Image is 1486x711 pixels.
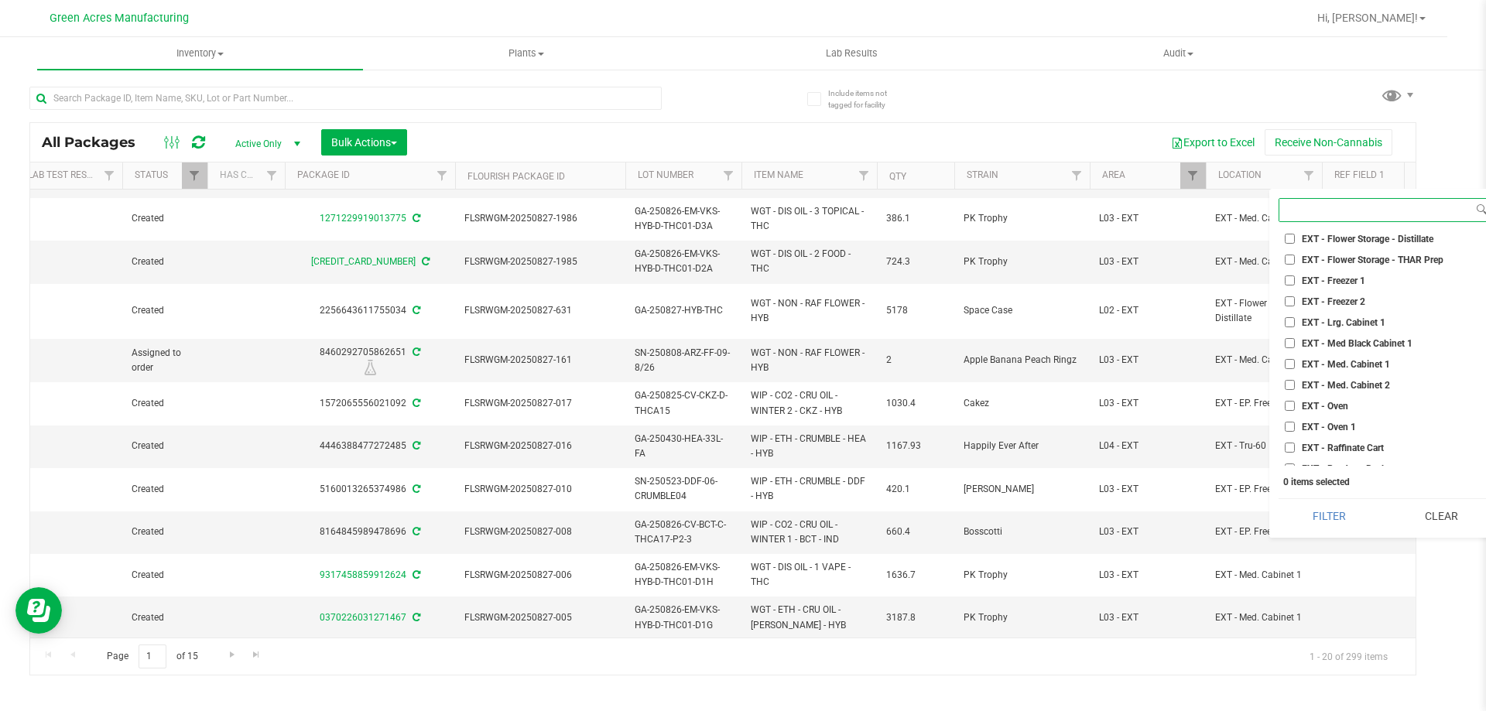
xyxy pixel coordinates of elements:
span: EXT - Raffinate Cart [1302,443,1384,453]
span: EXT - Oven 1 [1302,422,1356,432]
span: L03 - EXT [1099,568,1197,583]
span: FLSRWGM-20250827-1986 [464,211,616,226]
span: Sync from Compliance System [410,526,420,537]
span: FLSRWGM-20250827-008 [464,525,616,539]
span: Created [132,303,198,318]
span: Created [132,610,198,625]
span: FLSRWGM-20250827-010 [464,482,616,497]
a: Filter [851,162,877,189]
input: Search Package ID, Item Name, SKU, Lot or Part Number... [29,87,662,110]
span: L02 - EXT [1099,303,1197,318]
span: SN-250523-DDF-06-CRUMBLE04 [635,474,732,504]
div: 8460292705862651 [282,345,457,375]
span: L03 - EXT [1099,211,1197,226]
a: Filter [182,162,207,189]
input: EXT - Flower Storage - THAR Prep [1285,255,1295,265]
span: Created [132,255,198,269]
span: Lab Results [805,46,899,60]
input: 1 [139,644,166,668]
input: EXT - Lrg. Cabinet 1 [1285,317,1295,327]
span: L03 - EXT [1099,353,1197,367]
span: L03 - EXT [1099,396,1197,411]
span: Plants [364,46,688,60]
span: GA-250826-CV-BCT-C-THCA17-P2-3 [635,518,732,547]
a: Package ID [297,169,350,180]
span: WGT - DIS OIL - 3 TOPICAL - THC [751,204,868,234]
span: GA-250825-CV-CKZ-D-THCA15 [635,388,732,418]
span: Created [132,568,198,583]
button: Filter [1279,499,1379,533]
span: Happily Ever After [964,439,1080,453]
span: WGT - DIS OIL - 1 VAPE - THC [751,560,868,590]
input: EXT - Oven 1 [1285,422,1295,432]
a: Ref Field 1 [1334,169,1385,180]
span: Sync from Compliance System [410,305,420,316]
span: EXT - EP. Freezer 1 [1215,482,1313,497]
span: GA-250430-HEA-33L-FA [635,432,732,461]
input: EXT - Med Black Cabinet 1 [1285,338,1295,348]
span: 1167.93 [886,439,945,453]
a: Go to the last page [245,644,268,665]
span: Sync from Compliance System [410,440,420,451]
span: L03 - EXT [1099,482,1197,497]
span: EXT - Med. Cabinet 1 [1215,211,1313,226]
button: Receive Non-Cannabis [1265,129,1392,156]
span: [PERSON_NAME] [964,482,1080,497]
a: Flourish Package ID [467,171,565,182]
span: 660.4 [886,525,945,539]
input: EXT - Oven [1285,401,1295,411]
a: 9317458859912624 [320,569,406,580]
div: 1572065556021092 [282,396,457,411]
div: R&D Lab Sample [282,360,457,375]
button: Bulk Actions [321,129,407,156]
span: Page of 15 [94,644,211,668]
input: EXT - Med. Cabinet 2 [1285,380,1295,390]
a: Qty [889,171,906,182]
span: Sync from Compliance System [410,484,420,494]
span: Sync from Compliance System [410,569,420,580]
span: EXT - Flower Storage - Distillate [1302,234,1433,244]
input: EXT - Freezer 1 [1285,275,1295,285]
span: 3187.8 [886,610,945,625]
span: EXT - Med. Cabinet 1 [1302,360,1390,369]
input: EXT - Med. Cabinet 1 [1285,359,1295,369]
a: Filter [430,162,455,189]
span: WIP - ETH - CRUMBLE - DDF - HYB [751,474,868,504]
span: 1636.7 [886,568,945,583]
a: Plants [363,37,689,70]
a: Item Name [754,169,803,180]
input: EXT - Ready to Package [1285,463,1295,473]
a: Filter [716,162,741,189]
span: L04 - EXT [1099,439,1197,453]
div: 4446388477272485 [282,439,457,453]
span: Inventory [37,46,363,60]
span: EXT - EP. Freezer 2 [1215,396,1313,411]
span: SN-250808-ARZ-FF-09-8/26 [635,346,732,375]
span: PK Trophy [964,255,1080,269]
span: FLSRWGM-20250827-006 [464,568,616,583]
span: EXT - Med. Cabinet 2 [1302,381,1390,390]
span: Created [132,211,198,226]
span: EXT - Med. Cabinet 1 [1215,610,1313,625]
span: GA-250826-EM-VKS-HYB-D-THC01-D3A [635,204,732,234]
span: 386.1 [886,211,945,226]
span: Sync from Compliance System [410,213,420,224]
span: WGT - ETH - CRU OIL - [PERSON_NAME] - HYB [751,603,868,632]
span: EXT - Freezer 1 [1302,276,1365,285]
a: 0370226031271467 [320,612,406,623]
div: 8164845989478696 [282,525,457,539]
span: All Packages [42,134,151,151]
span: GA-250826-EM-VKS-HYB-D-THC01-D1G [635,603,732,632]
span: GA-250826-EM-VKS-HYB-D-THC01-D1H [635,560,732,590]
div: 2256643611755034 [282,303,457,318]
span: WGT - NON - RAF FLOWER - HYB [751,346,868,375]
span: 1 - 20 of 299 items [1297,644,1400,668]
span: Audit [1016,46,1340,60]
span: WIP - CO2 - CRU OIL - WINTER 2 - CKZ - HYB [751,388,868,418]
span: PK Trophy [964,568,1080,583]
span: EXT - Flower Storage - Distillate [1215,296,1313,326]
a: Filter [1296,162,1322,189]
span: EXT - Flower Storage - THAR Prep [1302,255,1443,265]
span: Sync from Compliance System [410,398,420,408]
a: Strain [967,169,998,180]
